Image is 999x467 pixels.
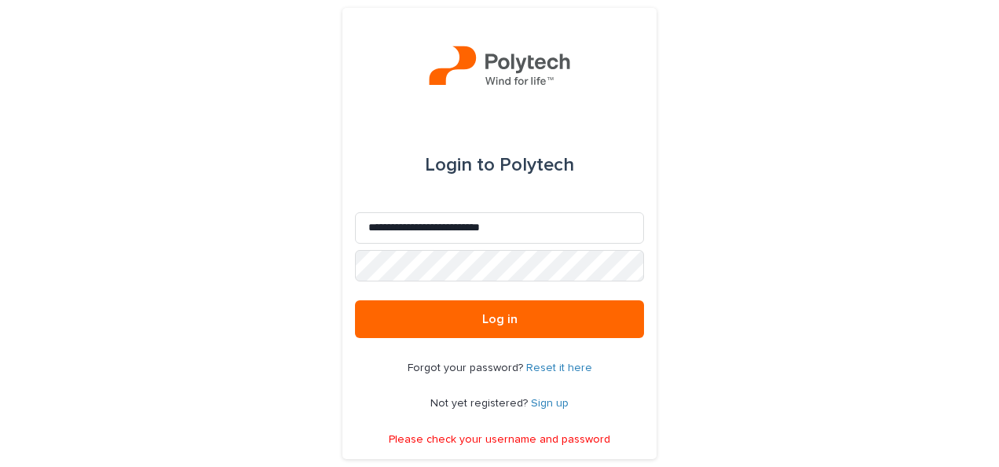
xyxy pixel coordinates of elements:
span: Forgot your password? [408,362,526,373]
span: Not yet registered? [430,398,531,409]
button: Log in [355,300,644,338]
p: Please check your username and password [389,433,610,447]
a: Reset it here [526,362,592,373]
div: Polytech [425,143,574,187]
span: Login to [425,156,495,175]
span: Log in [482,313,518,325]
a: Sign up [531,398,569,409]
img: QbWJU1fBSmOStfIZ6ZlW [429,46,570,93]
